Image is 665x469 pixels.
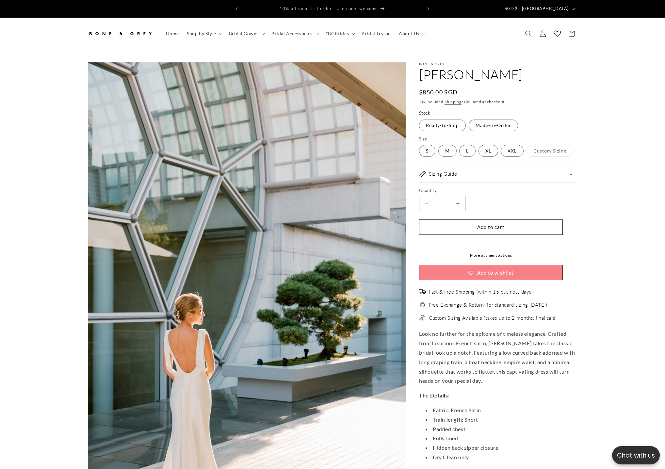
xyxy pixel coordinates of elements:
[429,289,533,295] span: Fast & Free Shipping (within 15 business days)
[419,331,575,384] span: Look no further for the epitome of timeless elegance. Crafted from luxurious French satin, [PERSO...
[166,31,179,37] span: Home
[419,166,577,182] summary: Sizing Guide
[187,31,216,37] span: Shop by Style
[501,3,577,15] button: SGD $ | [GEOGRAPHIC_DATA]
[271,31,313,37] span: Bridal Accessories
[419,136,428,142] legend: Size
[419,265,563,280] button: Add to wishlist
[419,301,426,308] img: exchange_2.png
[88,26,153,41] img: Bone and Grey Bridal
[419,252,563,258] a: More payment options
[419,392,449,398] strong: The Details:
[362,31,391,37] span: Bridal Try-on
[429,315,557,321] span: Custom Sizing Available (takes up to 2 months, final sale)
[225,27,268,40] summary: Bridal Gowns
[419,187,563,194] label: Quantity
[429,171,457,177] h2: Sizing Guide
[426,443,577,453] li: Hidden back zipper closure
[395,27,428,40] summary: About Us
[183,27,225,40] summary: Shop by Style
[426,425,577,434] li: Padded chest
[426,415,577,425] li: Train length: Short
[421,3,435,15] button: Next announcement
[426,434,577,443] li: Fully lined
[280,6,378,11] span: 10% off your first order | Use code: welcome
[419,88,458,97] span: $850.00 SGD
[419,120,466,131] label: Ready-to-Ship
[419,145,435,157] label: S
[162,27,183,40] a: Home
[459,145,476,157] label: L
[445,99,462,104] a: Shipping
[419,99,577,105] div: Tax included. calculated at checkout.
[521,26,536,41] summary: Search
[419,110,431,117] legend: Stock
[85,24,155,43] a: Bone and Grey Bridal
[229,31,259,37] span: Bridal Gowns
[419,62,577,66] p: Bone & Grey
[438,145,457,157] label: M
[501,145,524,157] label: XXL
[527,145,573,157] label: Custom Sizing
[426,406,577,415] li: Fabric: French Satin
[612,446,660,464] button: Open chatbox
[321,27,358,40] summary: #BGBrides
[469,120,518,131] label: Made-to-Order
[478,145,498,157] label: XL
[419,315,426,321] img: needle.png
[505,6,569,12] span: SGD $ | [GEOGRAPHIC_DATA]
[419,66,577,83] h1: [PERSON_NAME]
[429,302,547,308] span: Free Exchange & Return (for standard sizing [DATE])
[399,31,419,37] span: About Us
[426,453,577,462] li: Dry Clean only
[358,27,395,40] a: Bridal Try-on
[268,27,321,40] summary: Bridal Accessories
[325,31,349,37] span: #BGBrides
[612,451,660,460] p: Chat with us
[230,3,244,15] button: Previous announcement
[419,219,563,235] button: Add to cart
